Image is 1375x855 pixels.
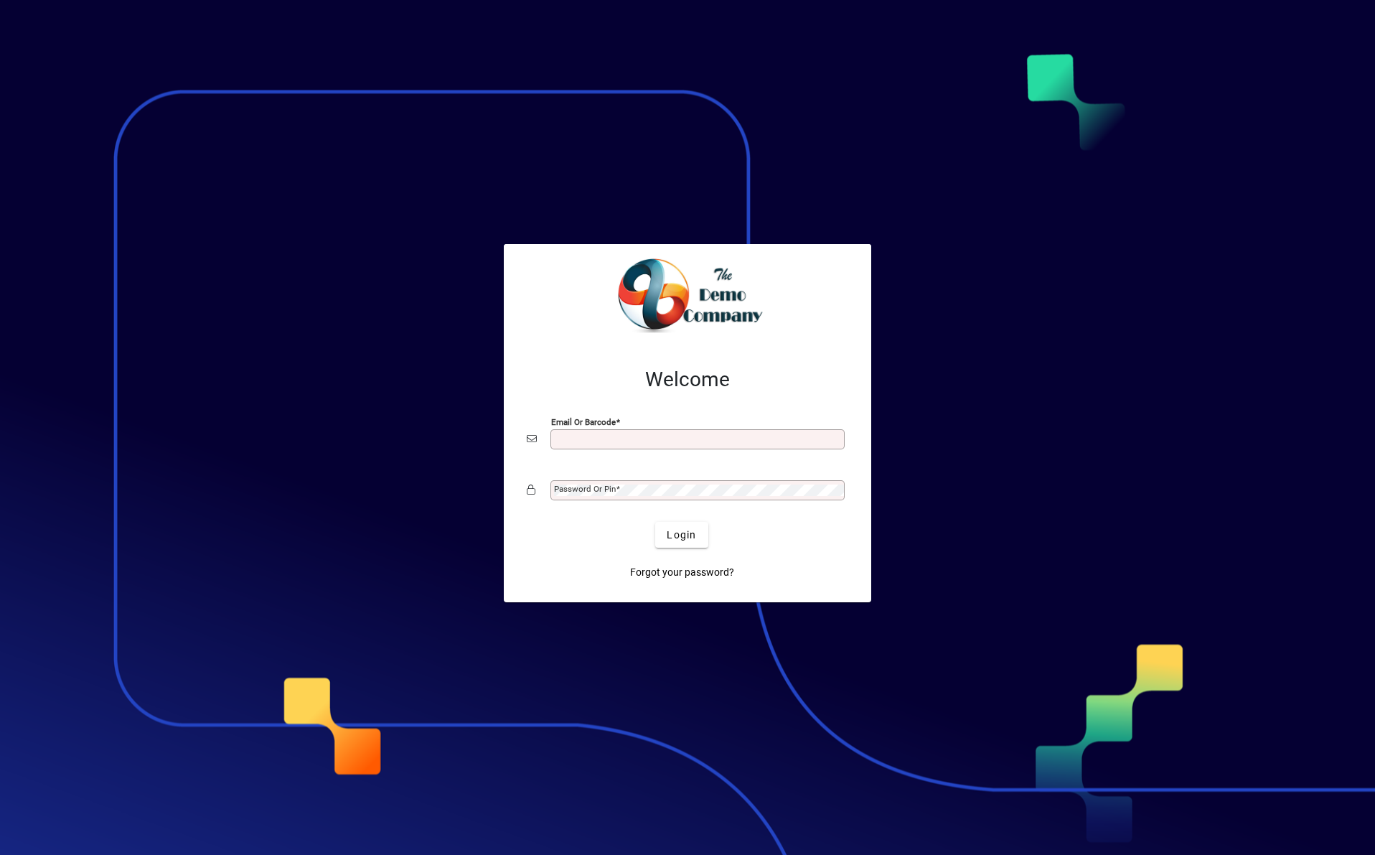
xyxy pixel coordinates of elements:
mat-label: Email or Barcode [551,417,616,427]
span: Forgot your password? [630,565,734,580]
span: Login [667,528,696,543]
a: Forgot your password? [624,559,740,585]
mat-label: Password or Pin [554,484,616,494]
h2: Welcome [527,368,848,392]
button: Login [655,522,708,548]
